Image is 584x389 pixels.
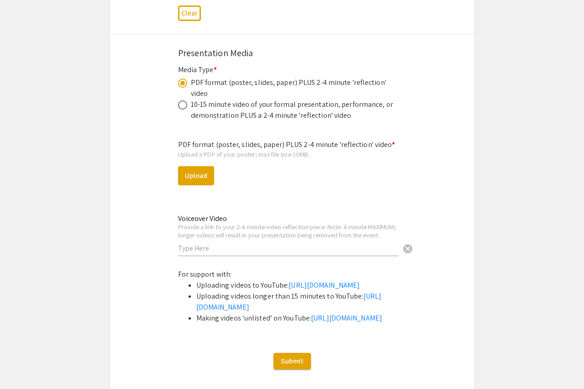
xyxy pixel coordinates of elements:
span: For support with: [178,269,232,279]
iframe: Chat [7,348,39,382]
input: Type Here [178,243,399,253]
span: Submit [281,356,304,366]
li: Making videos ‘unlisted’ on YouTube: [196,313,406,324]
button: Clear [399,239,417,258]
mat-label: Voiceover Video [178,214,227,223]
a: [URL][DOMAIN_NAME] [311,313,382,323]
li: Uploading videos to YouTube: [196,280,406,291]
div: Presentation Media [178,46,406,60]
li: Uploading videos longer than 15 minutes to YouTube: [196,291,406,313]
button: Submit [274,353,311,369]
mat-label: PDF format (poster, slides, paper) PLUS 2-4 minute 'reflection' video [178,140,395,149]
span: cancel [402,243,413,254]
mat-label: Media Type [178,65,217,74]
div: Provide a link to your 2-4 minute video reflection piece. Note: 4 minute MAXIMUM; longer videos w... [178,223,399,239]
div: Upload a PDF of your poster; max file size 10MB. [178,150,406,158]
button: Upload [178,166,214,185]
div: 10-15 minute video of your formal presentation, performance, or demonstration PLUS a 2-4 minute '... [191,99,396,121]
div: PDF format (poster, slides, paper) PLUS 2-4 minute 'reflection' video [191,77,396,99]
button: Clear [178,5,201,21]
a: [URL][DOMAIN_NAME] [289,280,360,290]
